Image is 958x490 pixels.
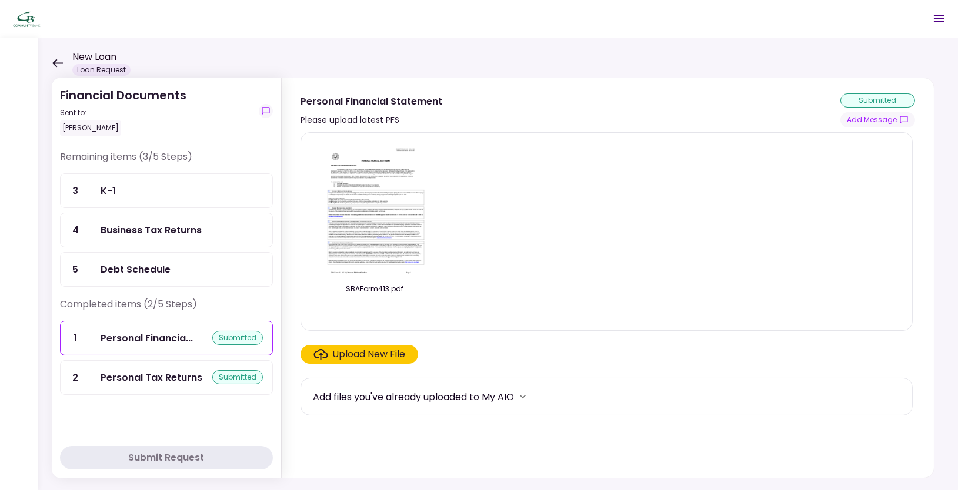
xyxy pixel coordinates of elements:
div: Personal Financial Statement [101,331,193,345]
div: Loan Request [72,64,131,76]
div: Personal Financial StatementPlease upload latest PFSsubmittedshow-messagesSBAForm413.pdfClick her... [281,78,934,478]
div: Completed items (2/5 Steps) [60,297,273,321]
h1: New Loan [72,50,131,64]
div: 1 [61,321,91,355]
button: more [514,388,532,405]
div: 4 [61,213,91,247]
div: Debt Schedule [101,262,171,277]
div: Remaining items (3/5 Steps) [60,150,273,173]
div: [PERSON_NAME] [60,120,121,136]
div: Financial Documents [60,86,186,136]
div: 5 [61,253,91,286]
div: SBAForm413.pdf [313,284,436,294]
div: Sent to: [60,108,186,118]
div: submitted [840,93,915,108]
div: Business Tax Returns [101,223,202,237]
a: 4Business Tax Returns [60,213,273,247]
div: Submit Request [129,451,205,465]
a: 1Personal Financial Statementsubmitted [60,321,273,355]
div: 2 [61,361,91,394]
a: 2Personal Tax Returnssubmitted [60,360,273,395]
div: Upload New File [333,347,406,361]
div: 3 [61,174,91,207]
div: submitted [212,370,263,384]
a: 3K-1 [60,173,273,208]
button: show-messages [259,104,273,118]
a: 5Debt Schedule [60,252,273,287]
button: Open menu [925,5,953,33]
div: Please upload latest PFS [301,113,442,127]
button: show-messages [840,112,915,127]
div: Personal Financial Statement [301,94,442,109]
div: K-1 [101,183,116,198]
div: submitted [212,331,263,345]
div: Add files you've already uploaded to My AIO [313,390,514,404]
div: Personal Tax Returns [101,370,202,385]
span: Click here to upload the required document [301,345,418,364]
button: Submit Request [60,446,273,469]
img: Partner icon [12,10,41,28]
